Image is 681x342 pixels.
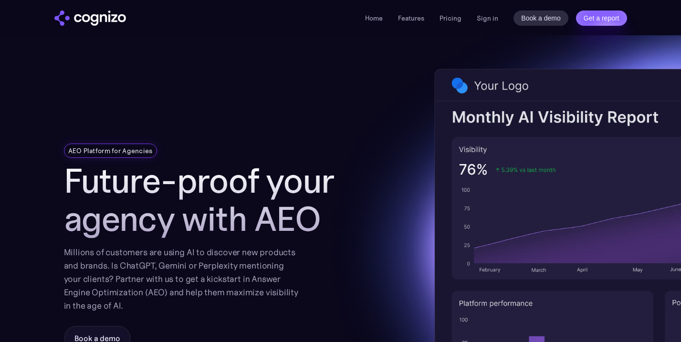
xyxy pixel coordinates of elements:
a: Get a report [576,10,627,26]
img: cognizo logo [54,10,126,26]
a: home [54,10,126,26]
a: Book a demo [513,10,568,26]
a: Pricing [440,14,461,22]
h1: Future-proof your agency with AEO [64,162,360,238]
a: Sign in [477,12,498,24]
div: AEO Platform for Agencies [68,146,153,155]
a: Features [398,14,424,22]
div: Millions of customers are using AI to discover new products and brands. Is ChatGPT, Gemini or Per... [64,246,299,312]
a: Home [365,14,383,22]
